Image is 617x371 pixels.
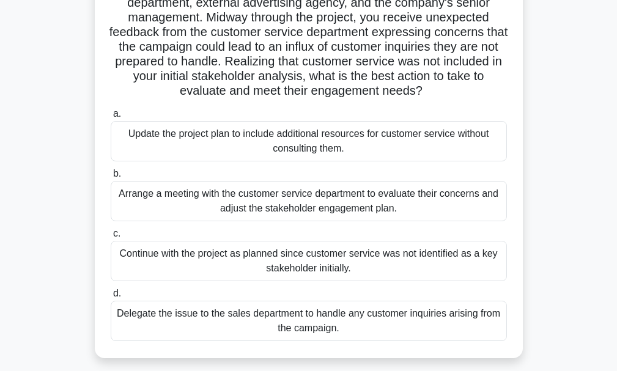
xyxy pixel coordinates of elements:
[111,241,507,281] div: Continue with the project as planned since customer service was not identified as a key stakehold...
[113,168,121,178] span: b.
[113,288,121,298] span: d.
[111,181,507,221] div: Arrange a meeting with the customer service department to evaluate their concerns and adjust the ...
[111,301,507,341] div: Delegate the issue to the sales department to handle any customer inquiries arising from the camp...
[113,108,121,119] span: a.
[113,228,120,238] span: c.
[111,121,507,161] div: Update the project plan to include additional resources for customer service without consulting t...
